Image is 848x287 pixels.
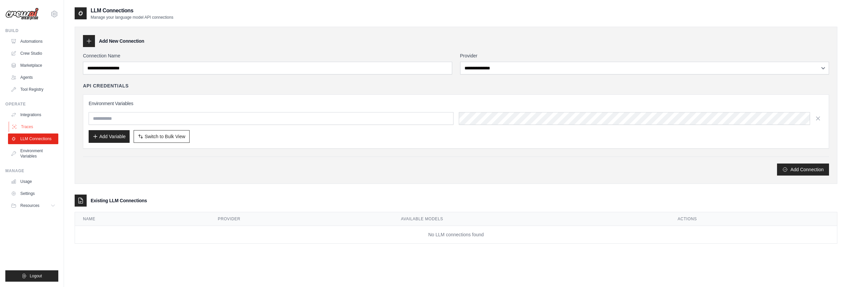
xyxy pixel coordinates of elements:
p: Manage your language model API connections [91,15,173,20]
a: Agents [8,72,58,83]
span: Resources [20,203,39,208]
a: Crew Studio [8,48,58,59]
a: Integrations [8,109,58,120]
h3: Environment Variables [89,100,823,107]
div: Manage [5,168,58,174]
a: Usage [8,176,58,187]
h4: API Credentials [83,82,129,89]
th: Actions [670,212,837,226]
a: Automations [8,36,58,47]
a: Environment Variables [8,146,58,162]
button: Add Variable [89,130,130,143]
label: Connection Name [83,52,452,59]
th: Available Models [393,212,670,226]
label: Provider [460,52,829,59]
button: Resources [8,200,58,211]
span: Logout [30,273,42,279]
a: Settings [8,188,58,199]
button: Switch to Bulk View [134,130,190,143]
h2: LLM Connections [91,7,173,15]
button: Logout [5,270,58,282]
span: Switch to Bulk View [145,133,185,140]
a: Traces [9,121,59,132]
th: Name [75,212,210,226]
div: Build [5,28,58,33]
a: Marketplace [8,60,58,71]
h3: Add New Connection [99,38,144,44]
button: Add Connection [777,164,829,176]
th: Provider [210,212,393,226]
a: Tool Registry [8,84,58,95]
h3: Existing LLM Connections [91,197,147,204]
img: Logo [5,8,39,20]
td: No LLM connections found [75,226,837,244]
div: Operate [5,101,58,107]
a: LLM Connections [8,133,58,144]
